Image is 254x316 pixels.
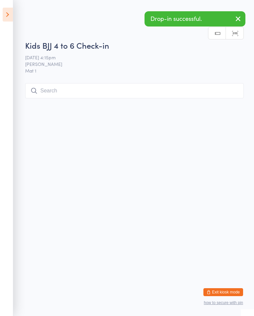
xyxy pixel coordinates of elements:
span: Mat 1 [25,67,244,74]
input: Search [25,83,244,98]
span: [DATE] 4:15pm [25,54,233,61]
button: how to secure with pin [204,300,243,305]
span: [PERSON_NAME] [25,61,233,67]
h2: Kids BJJ 4 to 6 Check-in [25,40,244,51]
div: Drop-in successful. [145,11,245,26]
button: Exit kiosk mode [203,288,243,296]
